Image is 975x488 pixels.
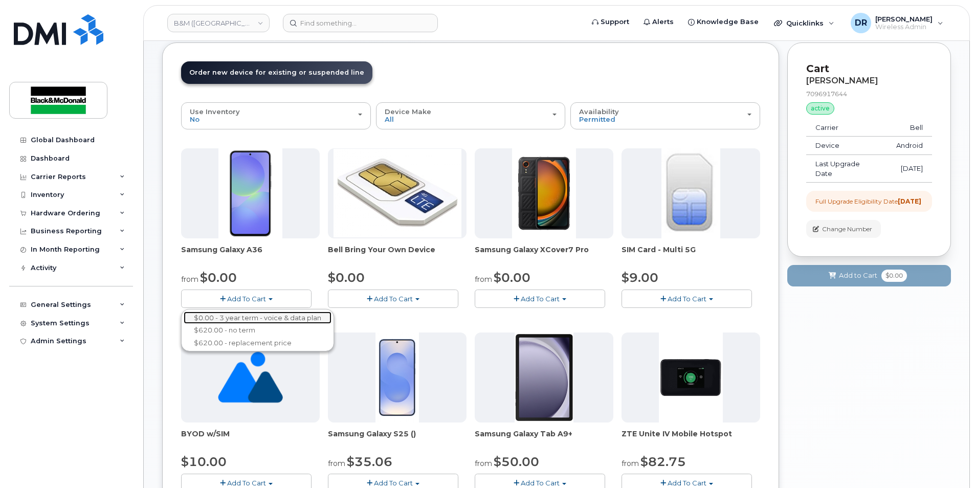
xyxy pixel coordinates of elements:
span: $0.00 [494,270,530,285]
div: Deanna Russell [844,13,950,33]
div: Samsung Galaxy XCover7 Pro [475,245,613,265]
span: Add To Cart [227,295,266,303]
span: Add To Cart [374,295,413,303]
small: from [475,459,492,468]
span: No [190,115,200,123]
strong: [DATE] [898,197,921,205]
span: Permitted [579,115,615,123]
button: Add to Cart $0.00 [787,265,951,286]
td: Carrier [806,119,887,137]
span: Add To Cart [521,479,560,487]
p: Cart [806,61,932,76]
a: $620.00 - no term [184,324,331,337]
span: $35.06 [347,454,392,469]
span: $0.00 [881,270,907,282]
span: $0.00 [200,270,237,285]
button: Use Inventory No [181,102,371,129]
button: Add To Cart [328,290,458,307]
span: Add To Cart [521,295,560,303]
img: phone23886.JPG [218,148,283,238]
a: B&M (Atlantic Region) [167,14,270,32]
button: Add To Cart [475,290,605,307]
a: Alerts [636,12,681,32]
img: 00D627D4-43E9-49B7-A367-2C99342E128C.jpg [661,148,720,238]
div: [PERSON_NAME] [806,76,932,85]
img: phone23884.JPG [515,332,573,423]
span: Add To Cart [227,479,266,487]
a: Knowledge Base [681,12,766,32]
button: Add To Cart [622,290,752,307]
span: $10.00 [181,454,227,469]
small: from [475,275,492,284]
small: from [181,275,198,284]
span: Knowledge Base [697,17,759,27]
small: from [328,459,345,468]
div: SIM Card - Multi 5G [622,245,760,265]
div: Bell Bring Your Own Device [328,245,467,265]
img: no_image_found-2caef05468ed5679b831cfe6fc140e25e0c280774317ffc20a367ab7fd17291e.png [218,332,283,423]
span: DR [855,17,867,29]
img: phone23274.JPG [334,149,461,237]
button: Device Make All [376,102,566,129]
span: [PERSON_NAME] [875,15,933,23]
span: $0.00 [328,270,365,285]
a: $620.00 - replacement price [184,337,331,349]
div: Quicklinks [767,13,841,33]
span: Add To Cart [374,479,413,487]
span: Alerts [652,17,674,27]
span: Add to Cart [839,271,877,280]
button: Availability Permitted [570,102,760,129]
img: phone23879.JPG [512,148,577,238]
td: Device [806,137,887,155]
span: Add To Cart [668,295,706,303]
input: Find something... [283,14,438,32]
span: $82.75 [640,454,686,469]
div: active [806,102,834,115]
span: Quicklinks [786,19,824,27]
td: Android [887,137,932,155]
div: 7096917644 [806,90,932,98]
span: Use Inventory [190,107,240,116]
span: $50.00 [494,454,539,469]
button: Change Number [806,220,881,238]
div: Samsung Galaxy Tab A9+ [475,429,613,449]
span: Add To Cart [668,479,706,487]
div: Full Upgrade Eligibility Date [815,197,921,206]
span: Device Make [385,107,431,116]
div: Samsung Galaxy A36 [181,245,320,265]
img: phone23817.JPG [375,332,419,423]
span: Change Number [822,225,872,234]
div: BYOD w/SIM [181,429,320,449]
img: phone23268.JPG [659,332,723,423]
div: Samsung Galaxy S25 () [328,429,467,449]
button: Add To Cart [181,290,312,307]
div: ZTE Unite IV Mobile Hotspot [622,429,760,449]
td: Bell [887,119,932,137]
a: $0.00 - 3 year term - voice & data plan [184,312,331,324]
td: Last Upgrade Date [806,155,887,183]
a: Support [585,12,636,32]
span: Order new device for existing or suspended line [189,69,364,76]
small: from [622,459,639,468]
span: Availability [579,107,619,116]
span: $9.00 [622,270,658,285]
span: Support [601,17,629,27]
span: Wireless Admin [875,23,933,31]
td: [DATE] [887,155,932,183]
span: All [385,115,394,123]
